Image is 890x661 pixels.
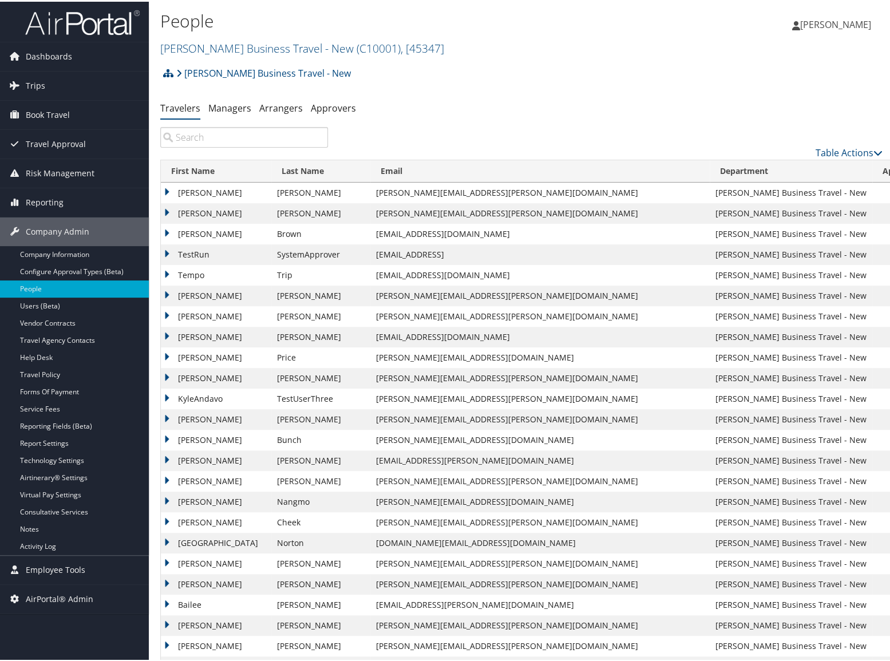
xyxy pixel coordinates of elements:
[271,181,370,201] td: [PERSON_NAME]
[26,128,86,157] span: Travel Approval
[370,469,710,490] td: [PERSON_NAME][EMAIL_ADDRESS][PERSON_NAME][DOMAIN_NAME]
[161,366,271,387] td: [PERSON_NAME]
[271,407,370,428] td: [PERSON_NAME]
[160,7,642,31] h1: People
[370,304,710,325] td: [PERSON_NAME][EMAIL_ADDRESS][PERSON_NAME][DOMAIN_NAME]
[710,490,872,510] td: [PERSON_NAME] Business Travel - New
[25,7,140,34] img: airportal-logo.png
[161,510,271,531] td: [PERSON_NAME]
[271,490,370,510] td: Nangmo
[271,572,370,593] td: [PERSON_NAME]
[161,387,271,407] td: KyleAndavo
[161,284,271,304] td: [PERSON_NAME]
[710,284,872,304] td: [PERSON_NAME] Business Travel - New
[710,366,872,387] td: [PERSON_NAME] Business Travel - New
[816,145,883,157] a: Table Actions
[710,222,872,243] td: [PERSON_NAME] Business Travel - New
[370,181,710,201] td: [PERSON_NAME][EMAIL_ADDRESS][PERSON_NAME][DOMAIN_NAME]
[370,346,710,366] td: [PERSON_NAME][EMAIL_ADDRESS][DOMAIN_NAME]
[161,469,271,490] td: [PERSON_NAME]
[370,613,710,634] td: [PERSON_NAME][EMAIL_ADDRESS][PERSON_NAME][DOMAIN_NAME]
[271,346,370,366] td: Price
[161,346,271,366] td: [PERSON_NAME]
[710,552,872,572] td: [PERSON_NAME] Business Travel - New
[161,263,271,284] td: Tempo
[161,304,271,325] td: [PERSON_NAME]
[370,634,710,655] td: [PERSON_NAME][EMAIL_ADDRESS][PERSON_NAME][DOMAIN_NAME]
[370,366,710,387] td: [PERSON_NAME][EMAIL_ADDRESS][PERSON_NAME][DOMAIN_NAME]
[161,325,271,346] td: [PERSON_NAME]
[357,39,401,54] span: ( C10001 )
[271,366,370,387] td: [PERSON_NAME]
[710,634,872,655] td: [PERSON_NAME] Business Travel - New
[176,60,351,83] a: [PERSON_NAME] Business Travel - New
[161,243,271,263] td: TestRun
[161,634,271,655] td: [PERSON_NAME]
[271,304,370,325] td: [PERSON_NAME]
[271,449,370,469] td: [PERSON_NAME]
[710,346,872,366] td: [PERSON_NAME] Business Travel - New
[271,613,370,634] td: [PERSON_NAME]
[710,181,872,201] td: [PERSON_NAME] Business Travel - New
[271,222,370,243] td: Brown
[370,243,710,263] td: [EMAIL_ADDRESS]
[710,572,872,593] td: [PERSON_NAME] Business Travel - New
[710,243,872,263] td: [PERSON_NAME] Business Travel - New
[161,593,271,613] td: Bailee
[271,263,370,284] td: Trip
[26,554,85,583] span: Employee Tools
[161,428,271,449] td: [PERSON_NAME]
[710,387,872,407] td: [PERSON_NAME] Business Travel - New
[26,187,64,215] span: Reporting
[271,634,370,655] td: [PERSON_NAME]
[792,6,883,40] a: [PERSON_NAME]
[710,159,872,181] th: Department: activate to sort column descending
[271,243,370,263] td: SystemApprover
[710,593,872,613] td: [PERSON_NAME] Business Travel - New
[710,510,872,531] td: [PERSON_NAME] Business Travel - New
[370,449,710,469] td: [EMAIL_ADDRESS][PERSON_NAME][DOMAIN_NAME]
[710,428,872,449] td: [PERSON_NAME] Business Travel - New
[160,100,200,113] a: Travelers
[370,572,710,593] td: [PERSON_NAME][EMAIL_ADDRESS][PERSON_NAME][DOMAIN_NAME]
[370,593,710,613] td: [EMAIL_ADDRESS][PERSON_NAME][DOMAIN_NAME]
[161,201,271,222] td: [PERSON_NAME]
[710,263,872,284] td: [PERSON_NAME] Business Travel - New
[370,159,710,181] th: Email: activate to sort column ascending
[370,490,710,510] td: [PERSON_NAME][EMAIL_ADDRESS][DOMAIN_NAME]
[370,263,710,284] td: [EMAIL_ADDRESS][DOMAIN_NAME]
[271,159,370,181] th: Last Name: activate to sort column ascending
[26,583,93,612] span: AirPortal® Admin
[370,325,710,346] td: [EMAIL_ADDRESS][DOMAIN_NAME]
[370,552,710,572] td: [PERSON_NAME][EMAIL_ADDRESS][PERSON_NAME][DOMAIN_NAME]
[271,469,370,490] td: [PERSON_NAME]
[161,552,271,572] td: [PERSON_NAME]
[311,100,356,113] a: Approvers
[370,428,710,449] td: [PERSON_NAME][EMAIL_ADDRESS][DOMAIN_NAME]
[710,469,872,490] td: [PERSON_NAME] Business Travel - New
[370,201,710,222] td: [PERSON_NAME][EMAIL_ADDRESS][PERSON_NAME][DOMAIN_NAME]
[26,99,70,128] span: Book Travel
[370,387,710,407] td: [PERSON_NAME][EMAIL_ADDRESS][PERSON_NAME][DOMAIN_NAME]
[370,531,710,552] td: [DOMAIN_NAME][EMAIL_ADDRESS][DOMAIN_NAME]
[271,531,370,552] td: Norton
[161,449,271,469] td: [PERSON_NAME]
[161,613,271,634] td: [PERSON_NAME]
[271,510,370,531] td: Cheek
[161,181,271,201] td: [PERSON_NAME]
[710,449,872,469] td: [PERSON_NAME] Business Travel - New
[161,572,271,593] td: [PERSON_NAME]
[370,222,710,243] td: [EMAIL_ADDRESS][DOMAIN_NAME]
[161,531,271,552] td: [GEOGRAPHIC_DATA]
[401,39,444,54] span: , [ 45347 ]
[271,325,370,346] td: [PERSON_NAME]
[259,100,303,113] a: Arrangers
[161,407,271,428] td: [PERSON_NAME]
[160,39,444,54] a: [PERSON_NAME] Business Travel - New
[26,41,72,69] span: Dashboards
[160,125,328,146] input: Search
[161,159,271,181] th: First Name: activate to sort column ascending
[26,70,45,98] span: Trips
[208,100,251,113] a: Managers
[271,387,370,407] td: TestUserThree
